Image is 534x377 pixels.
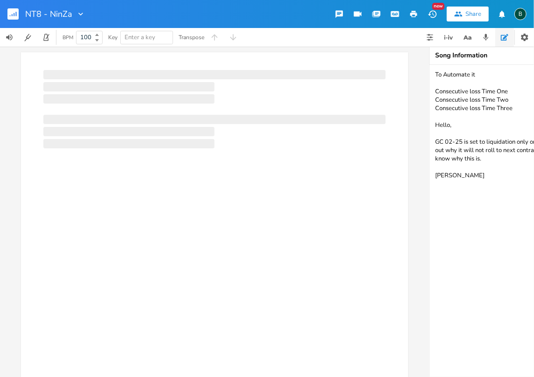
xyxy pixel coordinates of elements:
[514,8,527,20] div: BruCe
[514,3,527,25] button: B
[432,3,444,10] div: New
[125,33,155,42] span: Enter a key
[179,35,204,40] div: Transpose
[62,35,73,40] div: BPM
[25,10,72,18] span: NT8 - NinZa
[447,7,489,21] button: Share
[465,10,481,18] div: Share
[108,35,118,40] div: Key
[423,6,442,22] button: New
